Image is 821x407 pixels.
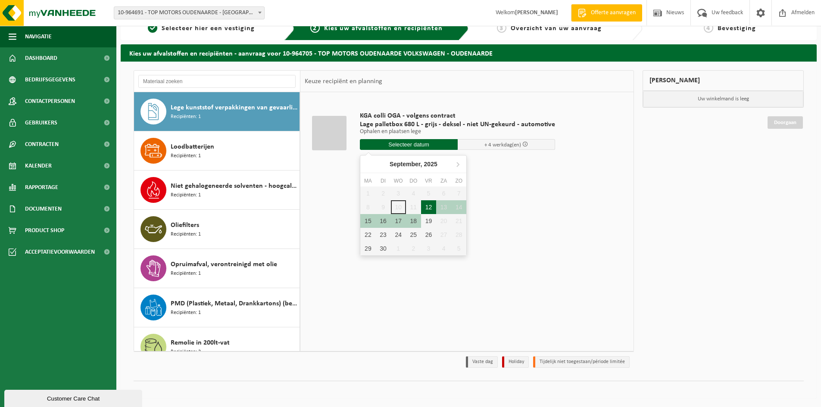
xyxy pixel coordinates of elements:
span: PMD (Plastiek, Metaal, Drankkartons) (bedrijven) [171,298,297,309]
button: Remolie in 200lt-vat Recipiënten: 2 [134,327,300,367]
span: Recipiënten: 1 [171,270,201,278]
button: Loodbatterijen Recipiënten: 1 [134,131,300,171]
a: Offerte aanvragen [571,4,642,22]
span: 1 [148,23,157,33]
span: Gebruikers [25,112,57,134]
span: Lage palletbox 680 L - grijs - deksel - niet UN-gekeurd - automotive [360,120,555,129]
div: do [406,177,421,185]
span: Oliefilters [171,220,199,230]
div: 19 [421,214,436,228]
span: Recipiënten: 2 [171,348,201,356]
span: 10-964691 - TOP MOTORS OUDENAARDE - OUDENAARDE [114,6,265,19]
span: Acceptatievoorwaarden [25,241,95,263]
div: 23 [375,228,390,242]
p: Ophalen en plaatsen lege [360,129,555,135]
span: Remolie in 200lt-vat [171,338,230,348]
span: Product Shop [25,220,64,241]
div: zo [451,177,466,185]
span: 4 [704,23,713,33]
div: September, [386,157,441,171]
div: za [436,177,451,185]
div: ma [360,177,375,185]
span: 10-964691 - TOP MOTORS OUDENAARDE - OUDENAARDE [114,7,264,19]
div: 26 [421,228,436,242]
li: Vaste dag [466,356,498,368]
span: Navigatie [25,26,52,47]
input: Selecteer datum [360,139,458,150]
span: Offerte aanvragen [589,9,638,17]
div: 12 [421,200,436,214]
li: Holiday [502,356,529,368]
span: Bedrijfsgegevens [25,69,75,90]
span: KGA colli OGA - volgens contract [360,112,555,120]
i: 2025 [424,161,437,167]
span: Niet gehalogeneerde solventen - hoogcalorisch in 200lt-vat [171,181,297,191]
div: 17 [391,214,406,228]
span: Rapportage [25,177,58,198]
span: Contracten [25,134,59,155]
button: PMD (Plastiek, Metaal, Drankkartons) (bedrijven) Recipiënten: 1 [134,288,300,327]
span: + 4 werkdag(en) [484,142,521,148]
button: Opruimafval, verontreinigd met olie Recipiënten: 1 [134,249,300,288]
div: wo [391,177,406,185]
li: Tijdelijk niet toegestaan/période limitée [533,356,630,368]
div: 25 [406,228,421,242]
div: 18 [406,214,421,228]
strong: [PERSON_NAME] [515,9,558,16]
input: Materiaal zoeken [138,75,296,88]
span: Contactpersonen [25,90,75,112]
span: Opruimafval, verontreinigd met olie [171,259,277,270]
div: 16 [375,214,390,228]
a: 1Selecteer hier een vestiging [125,23,278,34]
button: Oliefilters Recipiënten: 1 [134,210,300,249]
div: Keuze recipiënt en planning [300,71,387,92]
span: Recipiënten: 1 [171,230,201,239]
div: [PERSON_NAME] [643,70,804,91]
div: di [375,177,390,185]
span: Loodbatterijen [171,142,214,152]
span: Lege kunststof verpakkingen van gevaarlijke stoffen [171,103,297,113]
div: 2 [406,242,421,255]
span: Recipiënten: 1 [171,191,201,199]
span: Documenten [25,198,62,220]
span: Recipiënten: 1 [171,152,201,160]
div: vr [421,177,436,185]
div: 24 [391,228,406,242]
span: 3 [497,23,506,33]
span: Bevestiging [718,25,756,32]
span: Recipiënten: 1 [171,113,201,121]
iframe: chat widget [4,388,144,407]
button: Niet gehalogeneerde solventen - hoogcalorisch in 200lt-vat Recipiënten: 1 [134,171,300,210]
div: 1 [391,242,406,255]
span: Recipiënten: 1 [171,309,201,317]
span: 2 [310,23,320,33]
span: Kalender [25,155,52,177]
p: Uw winkelmand is leeg [643,91,803,107]
button: Lege kunststof verpakkingen van gevaarlijke stoffen Recipiënten: 1 [134,92,300,131]
div: 30 [375,242,390,255]
div: 29 [360,242,375,255]
span: Kies uw afvalstoffen en recipiënten [324,25,443,32]
div: 22 [360,228,375,242]
span: Overzicht van uw aanvraag [511,25,602,32]
span: Selecteer hier een vestiging [162,25,255,32]
div: 3 [421,242,436,255]
a: Doorgaan [768,116,803,129]
div: 15 [360,214,375,228]
span: Dashboard [25,47,57,69]
h2: Kies uw afvalstoffen en recipiënten - aanvraag voor 10-964705 - TOP MOTORS OUDENAARDE VOLKSWAGEN ... [121,44,817,61]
